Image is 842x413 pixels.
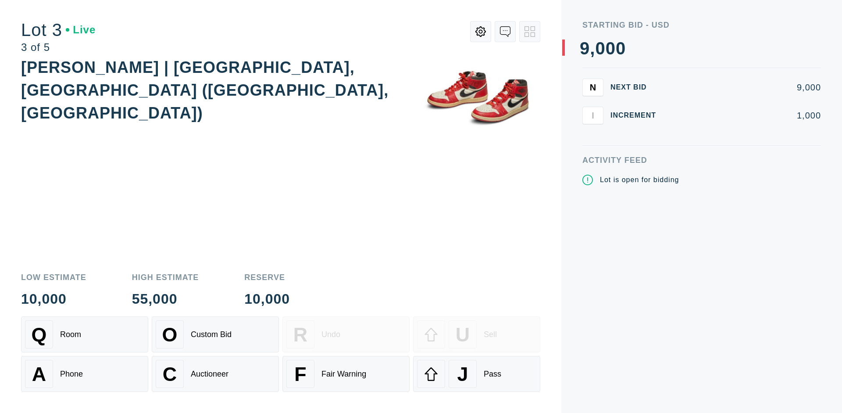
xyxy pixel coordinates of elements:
[590,40,595,215] div: ,
[152,316,279,352] button: OCustom Bid
[293,323,307,346] span: R
[152,356,279,392] button: CAuctioneer
[282,316,410,352] button: RUndo
[670,111,821,120] div: 1,000
[294,363,306,385] span: F
[321,330,340,339] div: Undo
[582,107,603,124] button: I
[582,79,603,96] button: N
[595,40,605,57] div: 0
[582,21,821,29] div: Starting Bid - USD
[590,82,596,92] span: N
[21,42,96,53] div: 3 of 5
[600,175,679,185] div: Lot is open for bidding
[21,292,86,306] div: 10,000
[66,25,96,35] div: Live
[21,58,389,122] div: [PERSON_NAME] | [GEOGRAPHIC_DATA], [GEOGRAPHIC_DATA] ([GEOGRAPHIC_DATA], [GEOGRAPHIC_DATA])
[456,323,470,346] span: U
[21,316,148,352] button: QRoom
[610,84,663,91] div: Next Bid
[321,370,366,379] div: Fair Warning
[191,330,232,339] div: Custom Bid
[616,40,626,57] div: 0
[21,21,96,39] div: Lot 3
[592,110,594,120] span: I
[484,330,497,339] div: Sell
[32,363,46,385] span: A
[21,273,86,281] div: Low Estimate
[60,370,83,379] div: Phone
[32,323,47,346] span: Q
[163,363,177,385] span: C
[21,356,148,392] button: APhone
[60,330,81,339] div: Room
[191,370,228,379] div: Auctioneer
[244,292,290,306] div: 10,000
[413,356,540,392] button: JPass
[244,273,290,281] div: Reserve
[606,40,616,57] div: 0
[457,363,468,385] span: J
[162,323,178,346] span: O
[282,356,410,392] button: FFair Warning
[413,316,540,352] button: USell
[582,156,821,164] div: Activity Feed
[610,112,663,119] div: Increment
[132,292,199,306] div: 55,000
[670,83,821,92] div: 9,000
[484,370,501,379] div: Pass
[580,40,590,57] div: 9
[132,273,199,281] div: High Estimate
